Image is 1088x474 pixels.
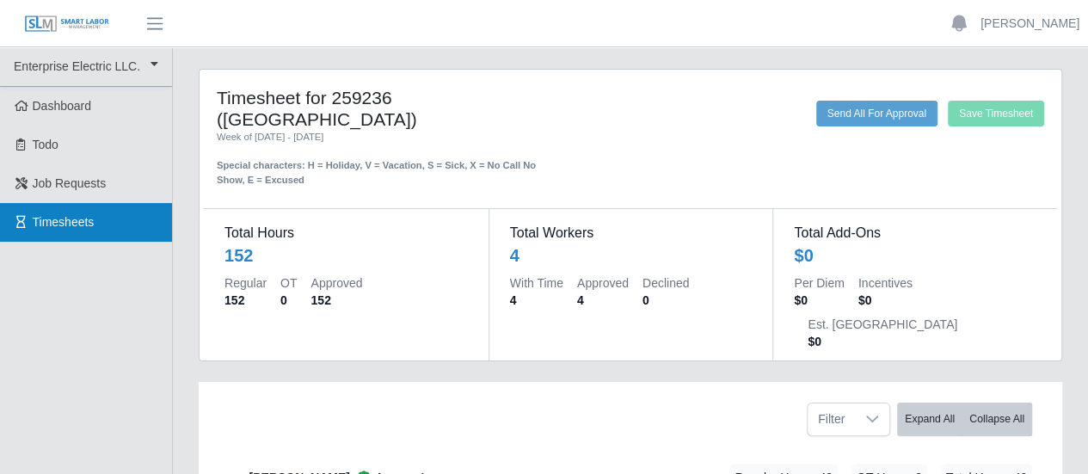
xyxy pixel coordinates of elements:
[794,274,844,292] dt: Per Diem
[948,101,1044,126] button: Save Timesheet
[510,243,519,268] div: 4
[224,274,267,292] dt: Regular
[808,333,957,350] dd: $0
[642,274,689,292] dt: Declined
[808,316,957,333] dt: Est. [GEOGRAPHIC_DATA]
[808,403,855,435] span: Filter
[897,403,962,436] button: Expand All
[224,223,468,243] dt: Total Hours
[510,223,753,243] dt: Total Workers
[224,292,267,309] dd: 152
[310,292,362,309] dd: 152
[217,87,546,130] h4: Timesheet for 259236 ([GEOGRAPHIC_DATA])
[858,292,913,309] dd: $0
[642,292,689,309] dd: 0
[280,274,297,292] dt: OT
[980,15,1079,33] a: [PERSON_NAME]
[24,15,110,34] img: SLM Logo
[858,274,913,292] dt: Incentives
[33,176,107,190] span: Job Requests
[794,292,844,309] dd: $0
[794,243,813,268] div: $0
[33,99,92,113] span: Dashboard
[794,223,1036,243] dt: Total Add-Ons
[33,215,95,229] span: Timesheets
[510,292,563,309] dd: 4
[217,145,546,188] div: Special characters: H = Holiday, V = Vacation, S = Sick, X = No Call No Show, E = Excused
[33,138,58,151] span: Todo
[217,130,546,145] div: Week of [DATE] - [DATE]
[510,274,563,292] dt: With Time
[897,403,1032,436] div: bulk actions
[577,292,629,309] dd: 4
[310,274,362,292] dt: Approved
[224,243,253,268] div: 152
[577,274,629,292] dt: Approved
[816,101,937,126] button: Send All For Approval
[962,403,1032,436] button: Collapse All
[280,292,297,309] dd: 0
